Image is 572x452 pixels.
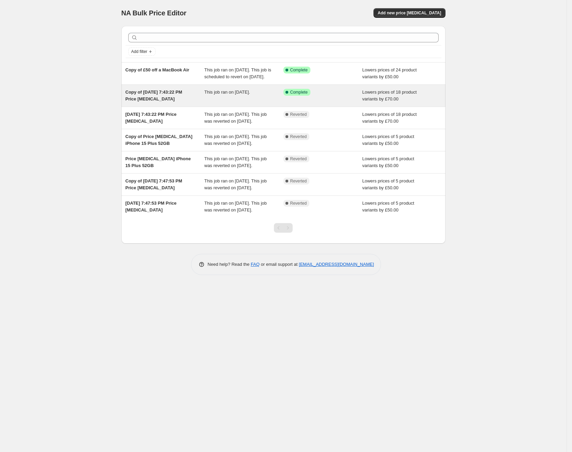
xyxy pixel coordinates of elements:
span: Lowers prices of 5 product variants by £50.00 [362,156,414,168]
span: This job ran on [DATE]. This job was reverted on [DATE]. [204,178,267,190]
span: Lowers prices of 18 product variants by £70.00 [362,112,417,124]
span: Add filter [131,49,147,54]
span: Reverted [290,156,307,162]
span: Lowers prices of 18 product variants by £70.00 [362,90,417,101]
span: Lowers prices of 24 product variants by £50.00 [362,67,417,79]
span: Reverted [290,201,307,206]
span: Copy of [DATE] 7:47:53 PM Price [MEDICAL_DATA] [126,178,182,190]
span: This job ran on [DATE]. This job was reverted on [DATE]. [204,112,267,124]
button: Add filter [128,47,156,56]
span: Complete [290,67,308,73]
span: Lowers prices of 5 product variants by £50.00 [362,134,414,146]
span: Lowers prices of 5 product variants by £50.00 [362,178,414,190]
nav: Pagination [274,223,293,233]
span: This job ran on [DATE]. This job was reverted on [DATE]. [204,134,267,146]
button: Add new price [MEDICAL_DATA] [373,8,445,18]
span: Add new price [MEDICAL_DATA] [378,10,441,16]
span: Reverted [290,134,307,139]
span: Copy of Price [MEDICAL_DATA] iPhone 15 Plus 52GB [126,134,193,146]
span: NA Bulk Price Editor [121,9,187,17]
a: [EMAIL_ADDRESS][DOMAIN_NAME] [299,262,374,267]
span: [DATE] 7:47:53 PM Price [MEDICAL_DATA] [126,201,177,213]
span: or email support at [260,262,299,267]
span: Reverted [290,178,307,184]
span: This job ran on [DATE]. This job was reverted on [DATE]. [204,201,267,213]
span: Need help? Read the [208,262,251,267]
span: This job ran on [DATE]. This job is scheduled to revert on [DATE]. [204,67,271,79]
span: Reverted [290,112,307,117]
a: FAQ [251,262,260,267]
span: Copy of £50 off a MacBook Air [126,67,189,72]
span: This job ran on [DATE]. This job was reverted on [DATE]. [204,156,267,168]
span: Lowers prices of 5 product variants by £50.00 [362,201,414,213]
span: Copy of [DATE] 7:43:22 PM Price [MEDICAL_DATA] [126,90,182,101]
span: This job ran on [DATE]. [204,90,250,95]
span: [DATE] 7:43:22 PM Price [MEDICAL_DATA] [126,112,177,124]
span: Price [MEDICAL_DATA] iPhone 15 Plus 52GB [126,156,191,168]
span: Complete [290,90,308,95]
